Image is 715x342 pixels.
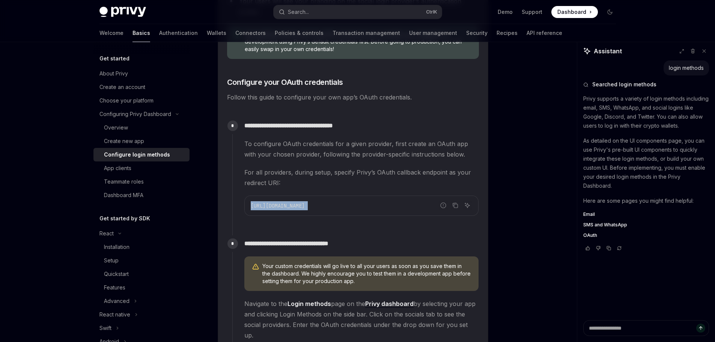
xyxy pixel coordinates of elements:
[252,263,259,271] svg: Warning
[466,24,488,42] a: Security
[104,191,143,200] div: Dashboard MFA
[583,136,709,190] p: As detailed on the UI components page, you can use Privy's pre-built UI components to quickly int...
[93,67,190,80] a: About Privy
[426,9,437,15] span: Ctrl K
[93,240,190,254] a: Installation
[288,8,309,17] div: Search...
[99,24,123,42] a: Welcome
[99,7,146,17] img: dark logo
[696,324,705,333] button: Send message
[93,121,190,134] a: Overview
[594,47,622,56] span: Assistant
[104,283,125,292] div: Features
[99,324,111,333] div: Swift
[557,8,586,16] span: Dashboard
[262,262,471,285] span: Your custom credentials will go live to all your users as soon as you save them in the dashboard....
[522,8,542,16] a: Support
[227,77,343,87] span: Configure your OAuth credentials
[604,6,616,18] button: Toggle dark mode
[93,254,190,267] a: Setup
[104,164,131,173] div: App clients
[104,270,129,279] div: Quickstart
[104,150,170,159] div: Configure login methods
[333,24,400,42] a: Transaction management
[551,6,598,18] a: Dashboard
[244,298,479,340] span: Navigate to the page on the by selecting your app and clicking Login Methods on the side bar. Cli...
[527,24,562,42] a: API reference
[462,200,472,210] button: Ask AI
[104,137,144,146] div: Create new app
[93,267,190,281] a: Quickstart
[669,64,704,72] div: login methods
[93,94,190,107] a: Choose your platform
[583,232,597,238] span: OAuth
[99,214,150,223] h5: Get started by SDK
[99,96,154,105] div: Choose your platform
[583,232,709,238] a: OAuth
[583,211,595,217] span: Email
[288,300,331,307] strong: Login methods
[93,281,190,294] a: Features
[93,134,190,148] a: Create new app
[104,243,129,252] div: Installation
[583,222,709,228] a: SMS and WhatsApp
[104,256,119,265] div: Setup
[93,188,190,202] a: Dashboard MFA
[583,222,627,228] span: SMS and WhatsApp
[159,24,198,42] a: Authentication
[583,196,709,205] p: Here are some pages you might find helpful:
[104,297,129,306] div: Advanced
[274,5,442,19] button: Search...CtrlK
[498,8,513,16] a: Demo
[132,24,150,42] a: Basics
[583,81,709,88] button: Searched login methods
[104,177,144,186] div: Teammate roles
[583,211,709,217] a: Email
[235,24,266,42] a: Connectors
[93,161,190,175] a: App clients
[450,200,460,210] button: Copy the contents from the code block
[409,24,457,42] a: User management
[365,300,414,308] a: Privy dashboard
[251,202,305,209] span: [URL][DOMAIN_NAME]
[99,229,114,238] div: React
[104,123,128,132] div: Overview
[497,24,518,42] a: Recipes
[227,92,479,102] span: Follow this guide to configure your own app’s OAuth credentials.
[99,69,128,78] div: About Privy
[99,54,129,63] h5: Get started
[99,83,145,92] div: Create an account
[244,139,479,160] span: To configure OAuth credentials for a given provider, first create an OAuth app with your chosen p...
[244,167,479,188] span: For all providers, during setup, specify Privy’s OAuth callback endpoint as your redirect URI:
[99,310,130,319] div: React native
[93,148,190,161] a: Configure login methods
[93,175,190,188] a: Teammate roles
[592,81,656,88] span: Searched login methods
[207,24,226,42] a: Wallets
[275,24,324,42] a: Policies & controls
[93,80,190,94] a: Create an account
[583,94,709,130] p: Privy supports a variety of login methods including email, SMS, WhatsApp, and social logins like ...
[438,200,448,210] button: Report incorrect code
[99,110,171,119] div: Configuring Privy Dashboard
